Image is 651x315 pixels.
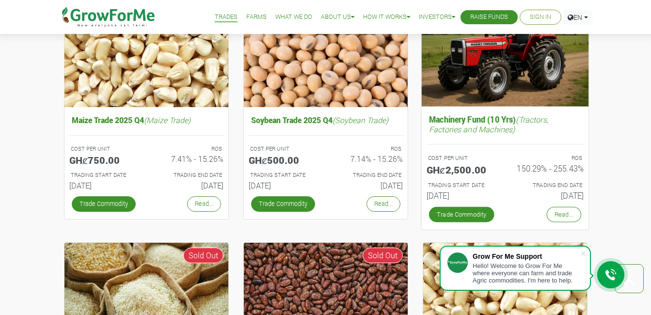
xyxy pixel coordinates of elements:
[426,112,583,136] h5: Machinery Fund (10 Yrs)
[183,248,223,263] span: Sold Out
[514,181,582,189] p: Estimated Trading End Date
[473,252,580,260] div: Grow For Me Support
[426,112,583,205] a: Machinery Fund (10 Yrs)(Tractors, Factories and Machines) COST PER UNIT GHȼ2,500.00 ROS 150.29% -...
[250,171,317,179] p: Estimated Trading Start Date
[71,171,138,179] p: Estimated Trading Start Date
[187,196,221,211] a: Read...
[144,115,191,125] i: (Maize Trade)
[512,191,584,201] h6: [DATE]
[429,114,548,134] i: (Tractors, Factories and Machines)
[250,145,317,153] p: COST PER UNIT
[514,154,582,162] p: ROS
[155,145,222,153] p: ROS
[512,164,584,173] h6: 150.29% - 255.43%
[334,171,401,179] p: Estimated Trading End Date
[429,207,494,222] a: Trade Commodity
[155,171,222,179] p: Estimated Trading End Date
[72,196,136,211] a: Trade Commodity
[154,154,223,163] h6: 7.41% - 15.26%
[334,145,401,153] p: ROS
[69,113,223,194] a: Maize Trade 2025 Q4(Maize Trade) COST PER UNIT GHȼ750.00 ROS 7.41% - 15.26% TRADING START DATE [D...
[426,191,497,201] h6: [DATE]
[473,262,580,284] div: Hello! Welcome to Grow For Me where everyone can farm and trade Agric commodities. I'm here to help.
[251,196,315,211] a: Trade Commodity
[530,12,551,22] a: Sign In
[69,154,139,166] h5: GHȼ750.00
[366,196,400,211] a: Read...
[333,154,403,163] h6: 7.14% - 15.26%
[470,12,508,22] a: Raise Funds
[249,113,403,194] a: Soybean Trade 2025 Q4(Soybean Trade) COST PER UNIT GHȼ500.00 ROS 7.14% - 15.26% TRADING START DAT...
[363,12,410,22] a: How it Works
[249,113,403,127] h5: Soybean Trade 2025 Q4
[563,10,592,25] a: EN
[428,154,496,162] p: COST PER UNIT
[246,12,267,22] a: Farms
[154,181,223,190] h6: [DATE]
[249,154,318,166] h5: GHȼ500.00
[333,181,403,190] h6: [DATE]
[69,181,139,190] h6: [DATE]
[275,12,312,22] a: What We Do
[69,113,223,127] h5: Maize Trade 2025 Q4
[249,181,318,190] h6: [DATE]
[363,248,403,263] span: Sold Out
[419,12,455,22] a: Investors
[546,207,581,222] a: Read...
[428,181,496,189] p: Estimated Trading Start Date
[71,145,138,153] p: COST PER UNIT
[215,12,238,22] a: Trades
[333,115,388,125] i: (Soybean Trade)
[426,164,497,175] h5: GHȼ2,500.00
[321,12,354,22] a: About Us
